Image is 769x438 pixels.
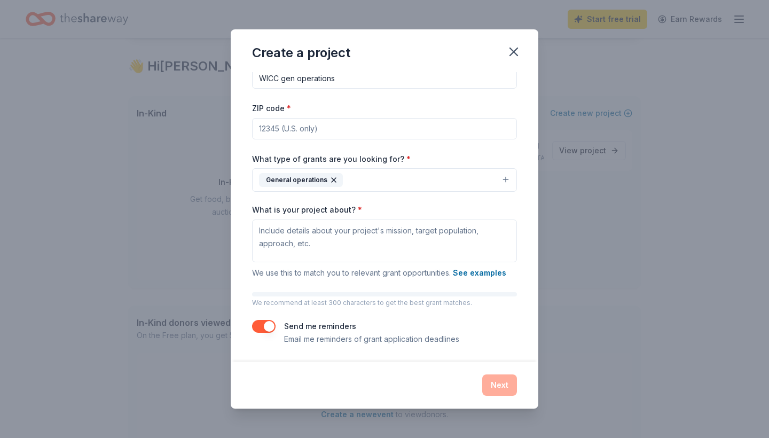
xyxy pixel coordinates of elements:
[259,173,343,187] div: General operations
[252,268,506,277] span: We use this to match you to relevant grant opportunities.
[252,67,517,89] input: After school program
[252,205,362,215] label: What is your project about?
[252,103,291,114] label: ZIP code
[252,299,517,307] p: We recommend at least 300 characters to get the best grant matches.
[252,168,517,192] button: General operations
[284,333,459,346] p: Email me reminders of grant application deadlines
[284,322,356,331] label: Send me reminders
[252,154,411,165] label: What type of grants are you looking for?
[252,118,517,139] input: 12345 (U.S. only)
[453,267,506,279] button: See examples
[252,44,350,61] div: Create a project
